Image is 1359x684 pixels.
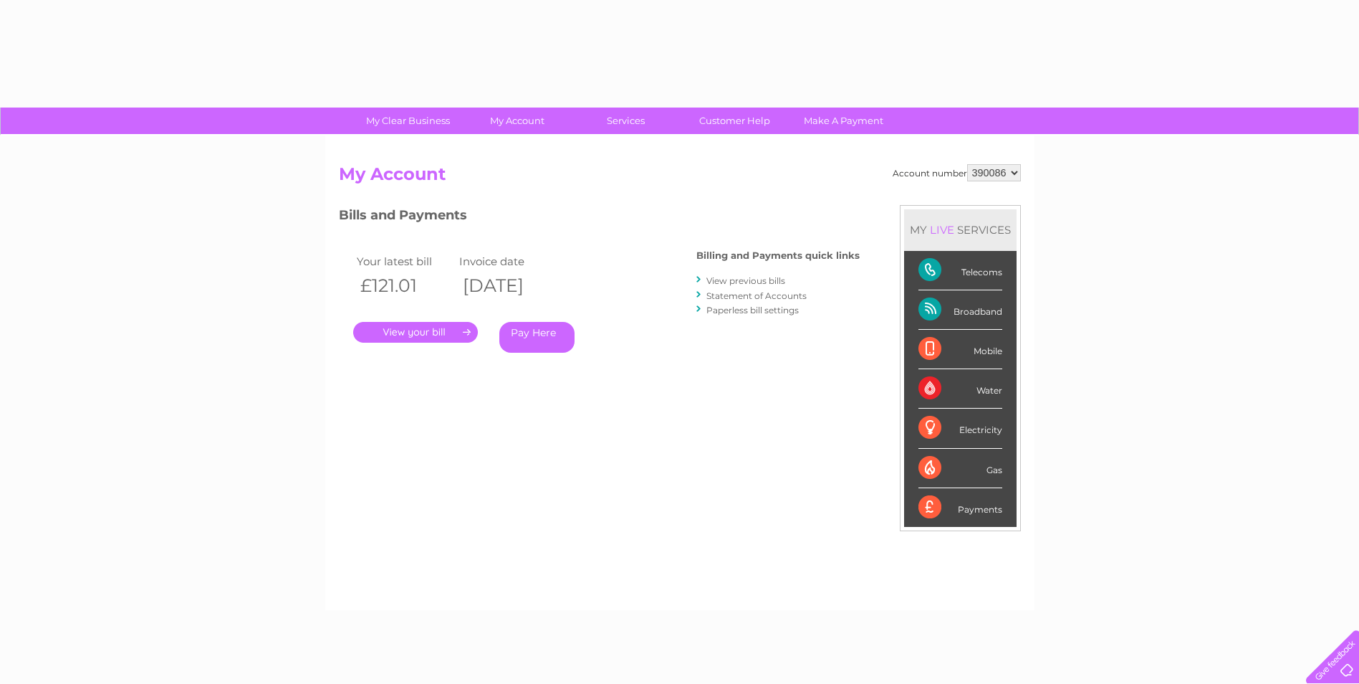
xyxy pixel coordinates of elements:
h4: Billing and Payments quick links [696,250,860,261]
a: . [353,322,478,343]
div: Account number [893,164,1021,181]
h3: Bills and Payments [339,205,860,230]
td: Invoice date [456,252,559,271]
a: View previous bills [706,275,785,286]
a: Make A Payment [784,108,903,134]
div: Telecoms [918,251,1002,290]
a: Statement of Accounts [706,290,807,301]
div: Electricity [918,409,1002,448]
a: Paperless bill settings [706,305,799,315]
a: Pay Here [499,322,575,353]
a: My Account [458,108,576,134]
th: £121.01 [353,271,456,300]
div: Payments [918,488,1002,527]
a: Customer Help [676,108,794,134]
a: Services [567,108,685,134]
div: Broadband [918,290,1002,330]
div: Mobile [918,330,1002,369]
div: LIVE [927,223,957,237]
div: Water [918,369,1002,409]
div: Gas [918,449,1002,488]
td: Your latest bill [353,252,456,271]
a: My Clear Business [349,108,467,134]
h2: My Account [339,164,1021,191]
div: MY SERVICES [904,209,1017,250]
th: [DATE] [456,271,559,300]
